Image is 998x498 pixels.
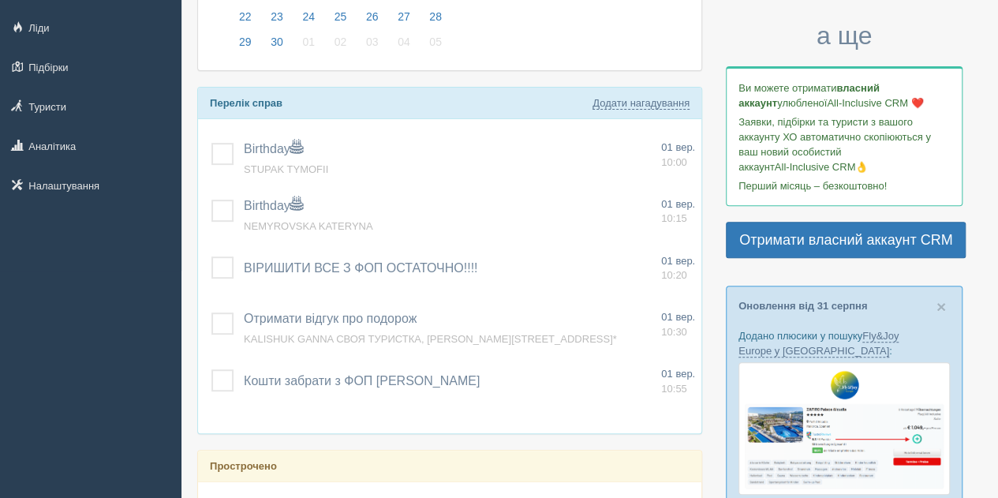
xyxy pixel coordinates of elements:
[244,261,477,275] span: ВІРИШИТИ ВСЕ З ФОП ОСТАТОЧНО!!!!
[389,33,419,58] a: 04
[661,368,695,380] span: 01 вер.
[357,33,387,58] a: 03
[298,32,319,52] span: 01
[738,362,950,495] img: fly-joy-de-proposal-crm-for-travel-agency.png
[357,8,387,33] a: 26
[362,32,383,52] span: 03
[262,33,292,58] a: 30
[326,8,356,33] a: 25
[293,8,323,33] a: 24
[326,33,356,58] a: 02
[936,298,946,315] button: Close
[425,32,446,52] span: 05
[726,22,962,50] h3: а ще
[293,33,323,58] a: 01
[331,6,351,27] span: 25
[267,32,287,52] span: 30
[738,300,867,312] a: Оновлення від 31 серпня
[362,6,383,27] span: 26
[775,161,869,173] span: All-Inclusive CRM👌
[230,8,260,33] a: 22
[244,199,303,212] a: Birthday
[244,142,303,155] a: Birthday
[394,6,414,27] span: 27
[738,114,950,174] p: Заявки, підбірки та туристи з вашого аккаунту ХО автоматично скопіюються у ваш новий особистий ак...
[235,32,256,52] span: 29
[827,97,923,109] span: All-Inclusive CRM ❤️
[661,156,687,168] span: 10:00
[331,32,351,52] span: 02
[661,197,695,227] a: 01 вер. 10:15
[210,97,282,109] b: Перелік справ
[244,333,617,345] a: KALISHUK GANNA СВОЯ ТУРИСТКА, [PERSON_NAME][STREET_ADDRESS]*
[230,33,260,58] a: 29
[425,6,446,27] span: 28
[244,163,328,175] a: STUPAK TYMOFII
[235,6,256,27] span: 22
[661,140,695,170] a: 01 вер. 10:00
[244,220,373,232] a: NEMYROVSKA KATERYNA
[936,298,946,316] span: ×
[661,383,687,395] span: 10:55
[267,6,287,27] span: 23
[298,6,319,27] span: 24
[661,141,695,153] span: 01 вер.
[244,312,417,325] a: Отримати відгук про подорож
[661,269,687,281] span: 10:20
[738,328,950,358] p: Додано плюсики у пошуку :
[262,8,292,33] a: 23
[421,8,447,33] a: 28
[661,326,687,338] span: 10:30
[738,82,880,109] b: власний аккаунт
[421,33,447,58] a: 05
[661,212,687,224] span: 10:15
[661,254,695,283] a: 01 вер. 10:20
[738,330,899,358] a: Fly&Joy Europe у [GEOGRAPHIC_DATA]
[661,367,695,396] a: 01 вер. 10:55
[394,32,414,52] span: 04
[726,222,966,258] a: Отримати власний аккаунт CRM
[592,97,690,110] a: Додати нагадування
[210,460,277,472] b: Прострочено
[661,310,695,339] a: 01 вер. 10:30
[389,8,419,33] a: 27
[244,374,480,388] span: Кошти забрати з ФОП [PERSON_NAME]
[661,198,695,210] span: 01 вер.
[661,311,695,323] span: 01 вер.
[661,255,695,267] span: 01 вер.
[738,81,950,110] p: Ви можете отримати улюбленої
[738,178,950,193] p: Перший місяць – безкоштовно!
